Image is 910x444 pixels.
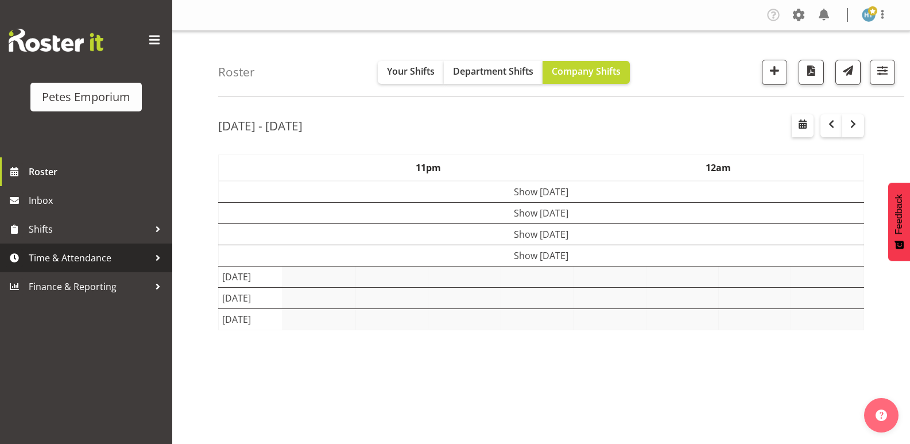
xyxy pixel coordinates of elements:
[219,202,864,223] td: Show [DATE]
[876,410,887,421] img: help-xxl-2.png
[453,65,533,78] span: Department Shifts
[218,65,255,79] h4: Roster
[219,266,283,287] td: [DATE]
[378,61,444,84] button: Your Shifts
[29,163,166,180] span: Roster
[894,194,904,234] span: Feedback
[29,221,149,238] span: Shifts
[862,8,876,22] img: helena-tomlin701.jpg
[574,155,864,181] th: 12am
[218,118,303,133] h2: [DATE] - [DATE]
[219,181,864,203] td: Show [DATE]
[888,183,910,261] button: Feedback - Show survey
[219,223,864,245] td: Show [DATE]
[29,192,166,209] span: Inbox
[29,278,149,295] span: Finance & Reporting
[870,60,895,85] button: Filter Shifts
[552,65,621,78] span: Company Shifts
[9,29,103,52] img: Rosterit website logo
[444,61,543,84] button: Department Shifts
[219,245,864,266] td: Show [DATE]
[799,60,824,85] button: Download a PDF of the roster according to the set date range.
[29,249,149,267] span: Time & Attendance
[543,61,630,84] button: Company Shifts
[835,60,861,85] button: Send a list of all shifts for the selected filtered period to all rostered employees.
[762,60,787,85] button: Add a new shift
[42,88,130,106] div: Petes Emporium
[283,155,574,181] th: 11pm
[792,114,814,137] button: Select a specific date within the roster.
[219,287,283,308] td: [DATE]
[387,65,435,78] span: Your Shifts
[219,308,283,330] td: [DATE]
